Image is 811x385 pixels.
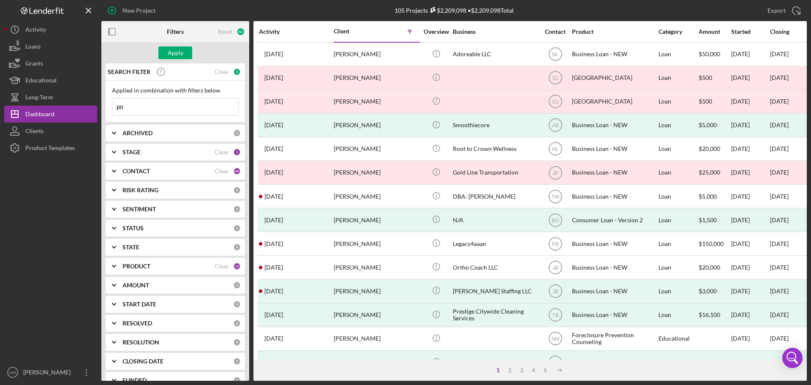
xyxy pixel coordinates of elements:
[659,232,698,255] div: Loan
[453,161,537,184] div: Gold Line Transportation
[572,114,656,137] div: Business Loan - NEW
[428,7,466,14] div: $2,209,098
[770,193,789,200] time: [DATE]
[215,68,229,75] div: Clear
[334,114,418,137] div: [PERSON_NAME]
[9,370,16,375] text: MM
[334,256,418,279] div: [PERSON_NAME]
[122,282,149,289] b: AMOUNT
[215,168,229,175] div: Clear
[572,43,656,66] div: Business Loan - NEW
[552,289,558,295] text: JB
[25,139,75,158] div: Product Templates
[233,148,241,156] div: 5
[731,232,769,255] div: [DATE]
[659,185,698,208] div: Loan
[334,351,418,374] div: [PERSON_NAME]
[504,367,516,374] div: 2
[552,52,559,57] text: NL
[264,359,283,366] time: 2024-09-17 14:00
[572,351,656,374] div: Business Loan - NEW
[264,169,283,176] time: 2025-08-11 00:01
[492,367,504,374] div: 1
[233,68,241,76] div: 1
[539,28,571,35] div: Contact
[659,28,698,35] div: Category
[453,232,537,255] div: Legacy4aaan
[659,114,698,137] div: Loan
[453,138,537,160] div: Root to Crown Wellness
[233,129,241,137] div: 0
[528,367,539,374] div: 4
[264,288,283,295] time: 2024-01-16 20:36
[233,205,241,213] div: 0
[334,43,418,66] div: [PERSON_NAME]
[25,55,43,74] div: Grants
[770,217,789,224] div: [DATE]
[4,139,97,156] a: Product Templates
[770,145,789,152] time: [DATE]
[4,89,97,106] button: Long-Term
[770,169,789,176] time: [DATE]
[552,75,558,81] text: DJ
[4,123,97,139] button: Clients
[264,193,283,200] time: 2025-05-02 16:24
[122,149,141,156] b: STAGE
[659,67,698,89] div: Loan
[699,90,730,113] div: $500
[233,186,241,194] div: 0
[659,256,698,279] div: Loan
[264,264,283,271] time: 2024-10-16 20:32
[334,232,418,255] div: [PERSON_NAME]
[264,311,283,318] time: 2024-05-08 14:41
[699,50,720,57] span: $50,000
[395,7,514,14] div: 105 Projects • $2,209,098 Total
[731,138,769,160] div: [DATE]
[551,336,559,342] text: NM
[659,90,698,113] div: Loan
[334,280,418,302] div: [PERSON_NAME]
[4,21,97,38] button: Activity
[233,281,241,289] div: 0
[770,311,789,318] div: [DATE]
[122,358,163,365] b: CLOSING DATE
[699,304,730,326] div: $16,100
[699,193,717,200] span: $5,000
[539,367,551,374] div: 5
[334,185,418,208] div: [PERSON_NAME]
[25,38,41,57] div: Loans
[572,232,656,255] div: Business Loan - NEW
[233,377,241,384] div: 0
[699,145,720,152] span: $20,000
[122,377,147,384] b: FUNDED
[659,209,698,231] div: Loan
[552,99,558,105] text: DJ
[453,256,537,279] div: Ortho Coach LLC
[659,161,698,184] div: Loan
[122,301,156,308] b: START DATE
[572,280,656,302] div: Business Loan - NEW
[453,43,537,66] div: Adoreable LLC
[158,46,192,59] button: Apply
[572,28,656,35] div: Product
[659,304,698,326] div: Loan
[699,114,730,137] div: $5,000
[453,304,537,326] div: Prestige Citywide Cleaning Services
[25,106,54,125] div: Dashboard
[4,55,97,72] button: Grants
[122,263,150,270] b: PRODUCT
[334,67,418,89] div: [PERSON_NAME]
[122,244,139,251] b: STATE
[572,138,656,160] div: Business Loan - NEW
[25,72,57,91] div: Educational
[731,185,769,208] div: [DATE]
[264,335,283,342] time: 2023-02-16 03:26
[4,38,97,55] a: Loans
[552,265,558,270] text: JB
[770,264,789,271] time: [DATE]
[731,161,769,184] div: [DATE]
[334,28,376,35] div: Client
[264,98,283,105] time: 2022-05-17 18:09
